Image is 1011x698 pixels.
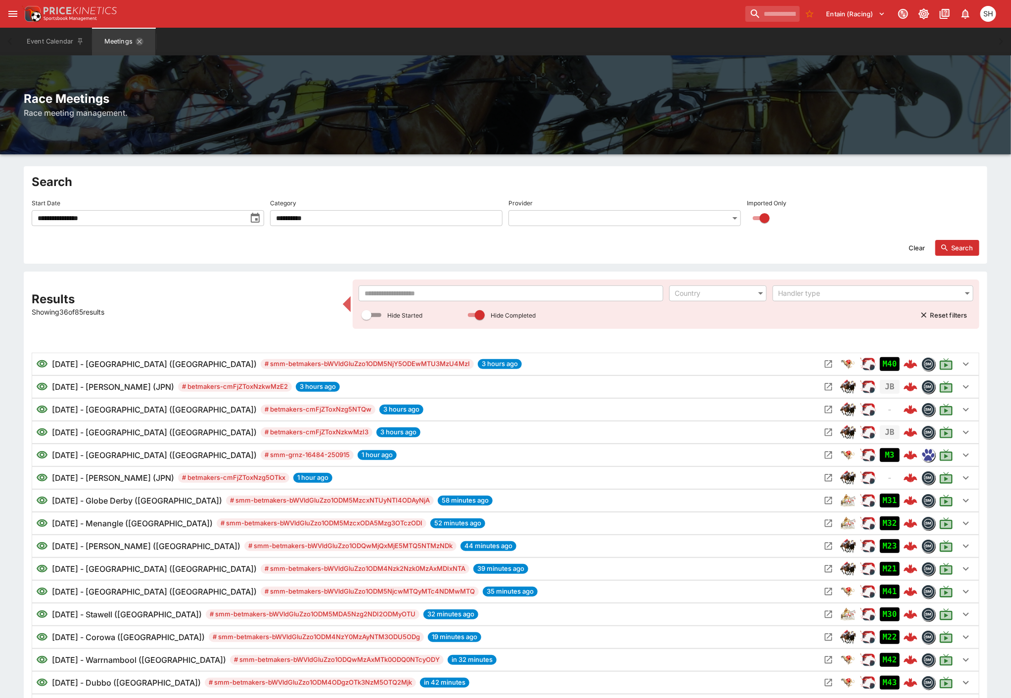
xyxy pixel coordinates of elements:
[939,357,953,371] svg: Live
[880,448,900,462] div: Imported to Jetbet as OPEN
[880,676,900,690] div: Imported to Jetbet as OPEN
[921,676,935,690] div: betmakers
[36,472,48,484] svg: Visible
[52,404,257,416] h6: [DATE] - [GEOGRAPHIC_DATA] ([GEOGRAPHIC_DATA])
[860,447,876,463] img: racing.png
[904,357,918,371] img: logo-cerberus--red.svg
[860,402,876,418] img: racing.png
[904,403,918,417] img: logo-cerberus--red.svg
[821,629,836,645] button: Open Meeting
[840,629,856,645] img: horse_racing.png
[860,447,876,463] div: ParallelRacing Handler
[922,653,935,666] img: betmakers.png
[860,652,876,668] div: ParallelRacing Handler
[24,91,987,106] h2: Race Meetings
[296,382,340,392] span: 3 hours ago
[840,606,856,622] img: harness_racing.png
[52,517,213,529] h6: [DATE] - Menangle ([GEOGRAPHIC_DATA])
[36,563,48,575] svg: Visible
[840,561,856,577] img: horse_racing.png
[921,585,935,599] div: betmakers
[840,447,856,463] div: greyhound_racing
[860,629,876,645] img: racing.png
[840,561,856,577] div: horse_racing
[840,379,856,395] img: horse_racing.png
[448,655,497,665] span: in 32 minutes
[21,28,90,55] button: Event Calendar
[880,403,900,417] div: No Jetbet
[52,426,257,438] h6: [DATE] - [GEOGRAPHIC_DATA] ([GEOGRAPHIC_DATA])
[379,405,423,415] span: 3 hours ago
[52,608,202,620] h6: [DATE] - Stawell ([GEOGRAPHIC_DATA])
[860,424,876,440] div: ParallelRacing Handler
[921,562,935,576] div: betmakers
[821,402,836,418] button: Open Meeting
[922,449,935,462] img: grnz.png
[840,652,856,668] img: greyhound_racing.png
[261,405,375,415] span: # betmakers-cmFjZToxNzg5NTQw
[860,424,876,440] img: racing.png
[821,652,836,668] button: Open Meeting
[821,6,891,22] button: Select Tenant
[904,676,918,690] img: logo-cerberus--red.svg
[44,7,117,14] img: PriceKinetics
[860,561,876,577] div: ParallelRacing Handler
[36,449,48,461] svg: Visible
[840,424,856,440] div: horse_racing
[939,516,953,530] svg: Live
[915,5,933,23] button: Toggle light/dark mode
[44,16,97,21] img: Sportsbook Management
[880,539,900,553] div: Imported to Jetbet as OPEN
[840,447,856,463] img: greyhound_racing.png
[904,380,918,394] img: logo-cerberus--red.svg
[36,404,48,416] svg: Visible
[779,288,958,298] div: Handler type
[22,4,42,24] img: PriceKinetics Logo
[921,357,935,371] div: betmakers
[921,630,935,644] div: betmakers
[387,311,422,320] p: Hide Started
[4,5,22,23] button: open drawer
[860,515,876,531] img: racing.png
[478,359,522,369] span: 3 hours ago
[921,494,935,508] div: betmakers
[840,629,856,645] div: horse_racing
[922,585,935,598] img: betmakers.png
[52,381,174,393] h6: [DATE] - [PERSON_NAME] (JPN)
[840,402,856,418] div: horse_racing
[178,473,289,483] span: # betmakers-cmFjZToxNzg5OTkx
[880,516,900,530] div: Imported to Jetbet as OPEN
[32,291,337,307] h2: Results
[939,471,953,485] svg: Live
[922,403,935,416] img: betmakers.png
[921,380,935,394] div: betmakers
[32,307,337,317] p: Showing 36 of 85 results
[438,496,493,506] span: 58 minutes ago
[747,199,786,207] p: Imported Only
[860,493,876,509] div: ParallelRacing Handler
[840,675,856,691] div: greyhound_racing
[508,199,533,207] p: Provider
[922,631,935,644] img: betmakers.png
[840,538,856,554] img: horse_racing.png
[939,380,953,394] svg: Live
[36,426,48,438] svg: Visible
[860,356,876,372] div: ParallelRacing Handler
[880,607,900,621] div: Imported to Jetbet as OPEN
[880,494,900,508] div: Imported to Jetbet as OPEN
[904,607,918,621] img: logo-cerberus--red.svg
[840,584,856,600] div: greyhound_racing
[36,631,48,643] svg: Visible
[261,359,474,369] span: # smm-betmakers-bWVldGluZzo1ODM5NjY5ODEwMTU3MzU4MzI
[423,609,478,619] span: 32 minutes ago
[935,240,979,256] button: Search
[936,5,954,23] button: Documentation
[922,358,935,371] img: betmakers.png
[922,608,935,621] img: betmakers.png
[904,585,918,599] img: logo-cerberus--red.svg
[904,425,918,439] img: logo-cerberus--red.svg
[921,653,935,667] div: betmakers
[52,563,257,575] h6: [DATE] - [GEOGRAPHIC_DATA] ([GEOGRAPHIC_DATA])
[261,427,372,437] span: # betmakers-cmFjZToxNzkwMzI3
[246,209,264,227] button: toggle date time picker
